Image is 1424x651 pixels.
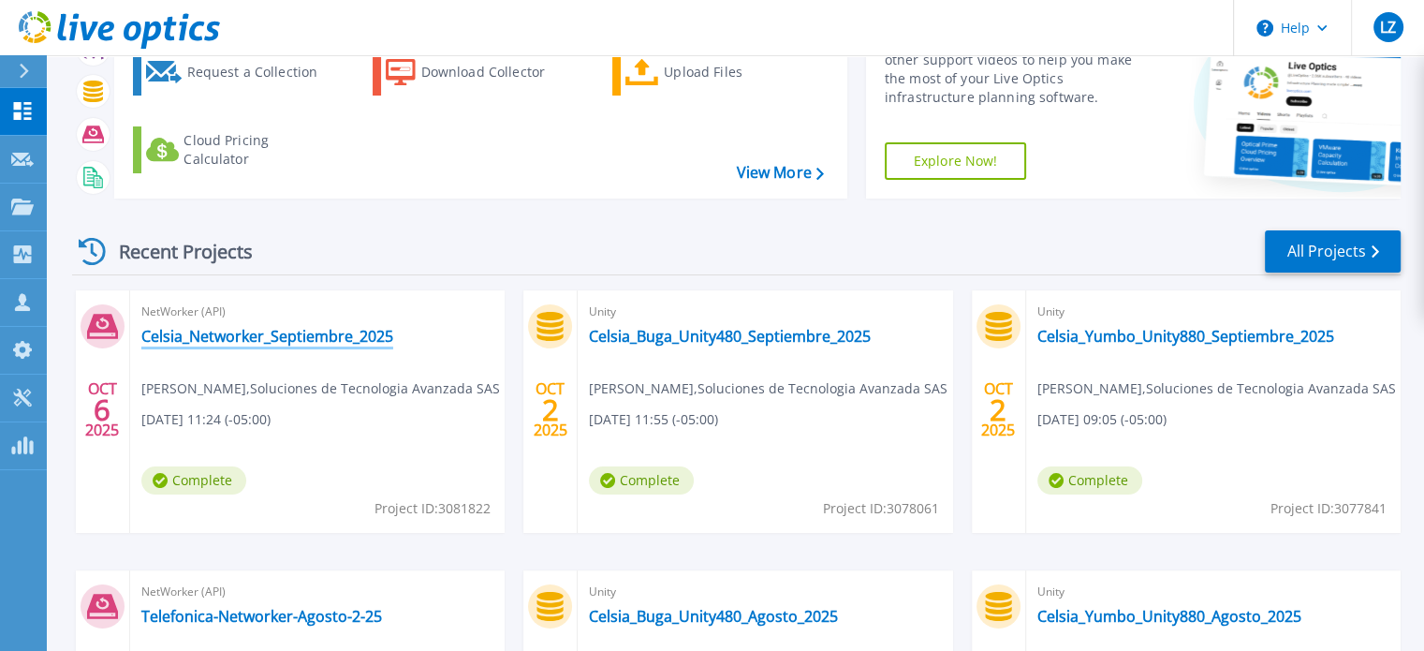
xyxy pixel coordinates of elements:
span: Complete [1037,466,1142,495]
span: Complete [141,466,246,495]
span: Project ID: 3078061 [823,498,939,519]
span: NetWorker (API) [141,582,493,602]
span: [PERSON_NAME] , Soluciones de Tecnologia Avanzada SAS [589,378,947,399]
div: OCT 2025 [533,376,568,444]
a: Cloud Pricing Calculator [133,126,342,173]
div: Request a Collection [186,53,336,91]
span: Unity [1037,302,1389,322]
a: Celsia_Yumbo_Unity880_Septiembre_2025 [1037,327,1334,346]
span: 2 [542,402,559,418]
span: [PERSON_NAME] , Soluciones de Tecnologia Avanzada SAS [141,378,500,399]
a: Explore Now! [885,142,1027,180]
a: Telefonica-Networker-Agosto-2-25 [141,607,382,626]
span: 2 [990,402,1006,418]
span: [DATE] 11:24 (-05:00) [141,409,271,430]
div: OCT 2025 [84,376,120,444]
span: [DATE] 09:05 (-05:00) [1037,409,1167,430]
a: Celsia_Yumbo_Unity880_Agosto_2025 [1037,607,1301,626]
span: 6 [94,402,110,418]
span: NetWorker (API) [141,302,493,322]
span: [PERSON_NAME] , Soluciones de Tecnologia Avanzada SAS [1037,378,1396,399]
div: Download Collector [421,53,571,91]
span: Unity [1037,582,1389,602]
span: [DATE] 11:55 (-05:00) [589,409,718,430]
a: Download Collector [373,49,581,96]
a: Celsia_Buga_Unity480_Agosto_2025 [589,607,838,626]
a: Request a Collection [133,49,342,96]
span: LZ [1380,20,1396,35]
a: View More [736,164,823,182]
span: Project ID: 3077841 [1270,498,1387,519]
a: Celsia_Buga_Unity480_Septiembre_2025 [589,327,871,346]
span: Complete [589,466,694,495]
span: Unity [589,302,941,322]
span: Project ID: 3081822 [374,498,491,519]
span: Unity [589,582,941,602]
a: All Projects [1265,230,1401,273]
div: Cloud Pricing Calculator [184,131,333,169]
div: Find tutorials, instructional guides and other support videos to help you make the most of your L... [885,32,1153,107]
div: Recent Projects [72,229,278,274]
div: Upload Files [664,53,814,91]
div: OCT 2025 [980,376,1016,444]
a: Upload Files [612,49,821,96]
a: Celsia_Networker_Septiembre_2025 [141,327,393,346]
